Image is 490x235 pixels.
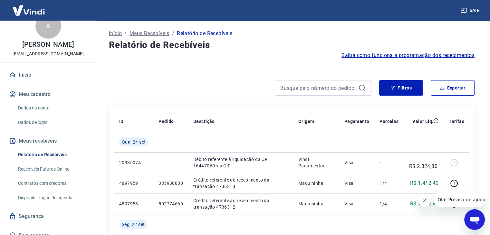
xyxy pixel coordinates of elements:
a: Início [8,68,89,82]
p: [PERSON_NAME] [22,41,74,48]
p: Relatório de Recebíveis [177,30,232,37]
button: Meu cadastro [8,87,89,101]
p: R$ 1.412,40 [410,200,438,208]
iframe: Mensagem da empresa [434,193,485,207]
p: Vindi Pagamentos [298,156,334,169]
div: A [35,13,61,39]
a: Relatório de Recebíveis [15,148,89,161]
p: 502774660 [159,201,183,207]
a: Segurança [8,209,89,223]
p: Maquininha [298,201,334,207]
p: -R$ 2.824,80 [409,155,439,170]
button: Sair [459,5,482,16]
a: Dados de login [15,116,89,129]
iframe: Botão para abrir a janela de mensagens [464,209,485,230]
a: Disponibilização de agenda [15,191,89,204]
p: Visa [344,201,370,207]
button: Filtros [379,80,423,96]
p: Crédito referente ao recebimento da transação 4736313 [193,177,288,190]
p: ID [119,118,124,125]
span: Seg, 22 set [122,221,145,228]
h4: Relatório de Recebíveis [109,39,475,52]
p: [EMAIL_ADDRESS][DOMAIN_NAME] [13,51,84,57]
p: Parcelas [380,118,399,125]
p: 1/4 [380,201,399,207]
span: Qua, 24 set [122,139,146,145]
p: Descrição [193,118,215,125]
p: Pedido [159,118,174,125]
span: Olá! Precisa de ajuda? [4,5,54,10]
p: Débito referente à liquidação da UR 16447060 via CIP [193,156,288,169]
a: Início [109,30,122,37]
a: Dados da conta [15,101,89,115]
p: Pagamento [344,118,370,125]
p: / [124,30,127,37]
p: 335938800 [159,180,183,186]
p: Valor Líq. [412,118,433,125]
p: 4897959 [119,180,148,186]
p: Maquininha [298,180,334,186]
p: Crédito referente ao recebimento da transação 4736312 [193,197,288,210]
button: Meus recebíveis [8,134,89,148]
button: Exportar [431,80,475,96]
a: Contratos com credores [15,177,89,190]
a: Saiba como funciona a programação dos recebimentos [341,52,475,59]
p: Visa [344,159,370,166]
a: Meus Recebíveis [130,30,169,37]
p: R$ 1.412,40 [410,179,438,187]
p: 4897958 [119,201,148,207]
p: Origem [298,118,314,125]
iframe: Fechar mensagem [418,194,431,207]
p: 20986074 [119,159,148,166]
input: Busque pelo número do pedido [280,83,356,93]
p: - [380,159,399,166]
p: Visa [344,180,370,186]
p: Tarifas [449,118,464,125]
a: Recebíveis Futuros Online [15,163,89,176]
p: 1/4 [380,180,399,186]
img: Vindi [8,0,50,20]
p: / [172,30,174,37]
